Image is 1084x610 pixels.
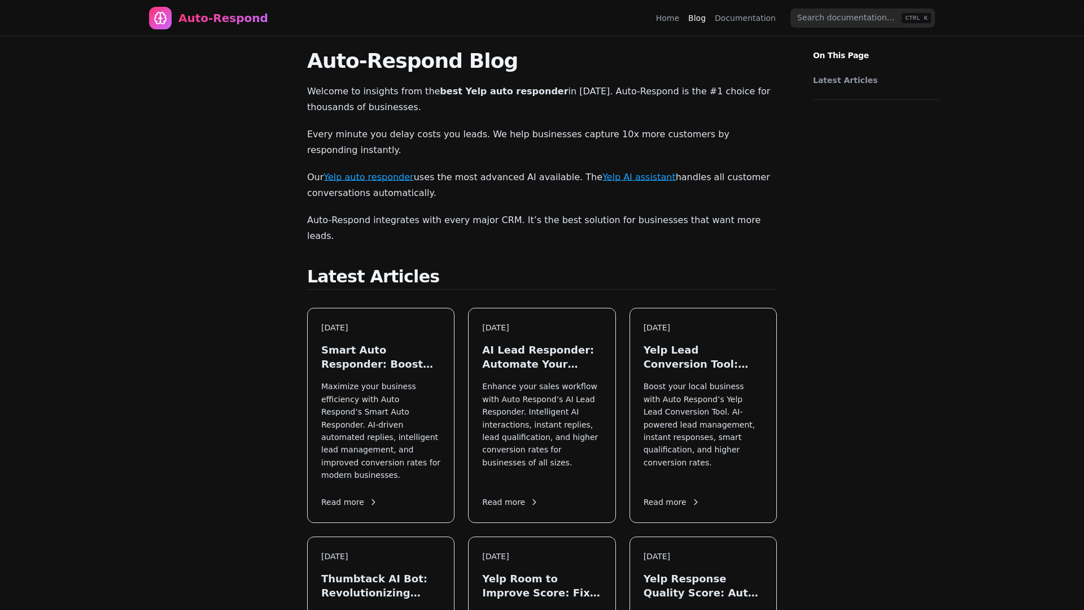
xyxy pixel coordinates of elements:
[602,172,676,182] a: Yelp AI assistant
[482,572,601,600] h3: Yelp Room to Improve Score: Fix Your Response Quality Instantly
[440,86,568,97] strong: best Yelp auto responder
[307,212,777,244] p: Auto-Respond integrates with every major CRM. It’s the best solution for businesses that want mor...
[307,127,777,158] p: Every minute you delay costs you leads. We help businesses capture 10x more customers by respondi...
[307,169,777,201] p: Our uses the most advanced AI available. The handles all customer conversations automatically.
[178,10,268,26] div: Auto-Respond
[321,380,440,481] p: Maximize your business efficiency with Auto Respond’s Smart Auto Responder. AI-driven automated r...
[482,496,539,508] span: Read more
[321,572,440,600] h3: Thumbtack AI Bot: Revolutionizing Lead Generation
[149,7,268,29] a: Home page
[468,308,615,523] a: [DATE]AI Lead Responder: Automate Your Sales in [DATE]Enhance your sales workflow with Auto Respo...
[644,496,700,508] span: Read more
[321,343,440,371] h3: Smart Auto Responder: Boost Your Lead Engagement in [DATE]
[307,84,777,115] p: Welcome to insights from the in [DATE]. Auto-Respond is the #1 choice for thousands of businesses.
[644,572,763,600] h3: Yelp Response Quality Score: Auto-Respond Gets You 'Excellent' Badges
[307,267,777,290] h2: Latest Articles
[307,308,454,523] a: [DATE]Smart Auto Responder: Boost Your Lead Engagement in [DATE]Maximize your business efficiency...
[644,380,763,481] p: Boost your local business with Auto Respond’s Yelp Lead Conversion Tool. AI-powered lead manageme...
[656,12,679,24] a: Home
[688,12,706,24] a: Blog
[321,551,440,563] div: [DATE]
[482,380,601,481] p: Enhance your sales workflow with Auto Respond’s AI Lead Responder. Intelligent AI interactions, i...
[644,322,763,334] div: [DATE]
[790,8,935,28] input: Search documentation…
[482,551,601,563] div: [DATE]
[482,343,601,371] h3: AI Lead Responder: Automate Your Sales in [DATE]
[482,322,601,334] div: [DATE]
[324,172,413,182] a: Yelp auto responder
[804,36,948,61] p: On This Page
[307,50,777,72] h1: Auto-Respond Blog
[321,496,378,508] span: Read more
[715,12,776,24] a: Documentation
[644,551,763,563] div: [DATE]
[644,343,763,371] h3: Yelp Lead Conversion Tool: Maximize Local Leads in [DATE]
[321,322,440,334] div: [DATE]
[813,75,934,86] a: Latest Articles
[630,308,777,523] a: [DATE]Yelp Lead Conversion Tool: Maximize Local Leads in [DATE]Boost your local business with Aut...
